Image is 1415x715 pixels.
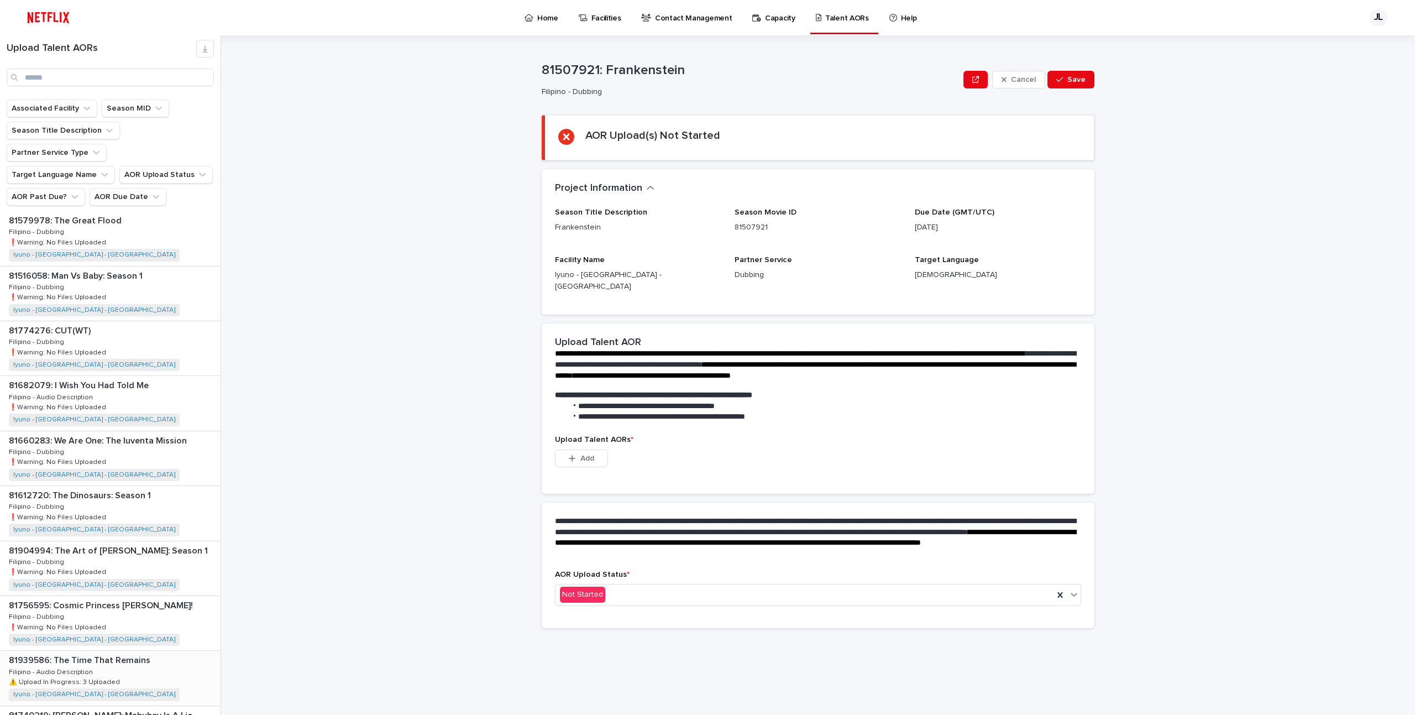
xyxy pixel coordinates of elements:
button: Partner Service Type [7,144,107,161]
img: ifQbXi3ZQGMSEF7WDB7W [22,7,75,29]
p: 81579978: The Great Flood [9,213,124,226]
span: Cancel [1011,76,1036,83]
a: Iyuno - [GEOGRAPHIC_DATA] - [GEOGRAPHIC_DATA] [13,526,175,534]
a: Iyuno - [GEOGRAPHIC_DATA] - [GEOGRAPHIC_DATA] [13,581,175,589]
span: Partner Service [735,256,792,264]
span: Due Date (GMT/UTC) [915,208,994,216]
p: 81756595: Cosmic Princess [PERSON_NAME]! [9,598,195,611]
a: Iyuno - [GEOGRAPHIC_DATA] - [GEOGRAPHIC_DATA] [13,471,175,479]
span: Upload Talent AORs [555,436,633,443]
p: ❗️Warning: No Files Uploaded [9,401,108,411]
p: 81660283: We Are One: The Iuventa Mission [9,434,189,446]
p: 81507921 [735,222,901,233]
p: ⚠️ Upload In Progress: 3 Uploaded [9,676,122,686]
div: JL [1370,9,1387,27]
p: Frankenstein [555,222,721,233]
p: 81904994: The Art of [PERSON_NAME]: Season 1 [9,544,210,556]
button: Season Title Description [7,122,120,139]
span: Save [1067,76,1086,83]
p: 81774276: CUT(WT) [9,323,93,336]
h1: Upload Talent AORs [7,43,196,55]
h2: Project Information [555,182,642,195]
div: Not Started [560,587,605,603]
button: Add [555,450,608,467]
p: Filipino - Dubbing [9,611,66,621]
p: Dubbing [735,269,901,281]
p: Filipino - Dubbing [9,556,66,566]
input: Search [7,69,214,86]
p: ❗️Warning: No Files Uploaded [9,456,108,466]
span: Season Movie ID [735,208,796,216]
span: Season Title Description [555,208,647,216]
a: Iyuno - [GEOGRAPHIC_DATA] - [GEOGRAPHIC_DATA] [13,636,175,644]
p: ❗️Warning: No Files Uploaded [9,237,108,247]
span: Facility Name [555,256,605,264]
button: Season MID [102,100,169,117]
p: 81507921: Frankenstein [542,62,959,79]
button: AOR Due Date [90,188,166,206]
a: Iyuno - [GEOGRAPHIC_DATA] - [GEOGRAPHIC_DATA] [13,306,175,314]
button: Save [1047,71,1094,88]
p: Filipino - Dubbing [9,446,66,456]
p: 81682079: I Wish You Had Told Me [9,378,151,391]
p: ❗️Warning: No Files Uploaded [9,566,108,576]
button: AOR Upload Status [119,166,213,184]
h2: Upload Talent AOR [555,337,641,349]
p: 81612720: The Dinosaurs: Season 1 [9,488,153,501]
button: Project Information [555,182,654,195]
p: [DEMOGRAPHIC_DATA] [915,269,1081,281]
a: Iyuno - [GEOGRAPHIC_DATA] - [GEOGRAPHIC_DATA] [13,361,175,369]
p: ❗️Warning: No Files Uploaded [9,622,108,632]
button: Target Language Name [7,166,115,184]
button: AOR Past Due? [7,188,85,206]
p: Filipino - Dubbing [542,87,955,97]
a: Iyuno - [GEOGRAPHIC_DATA] - [GEOGRAPHIC_DATA] [13,691,175,698]
p: [DATE] [915,222,1081,233]
p: Filipino - Dubbing [9,336,66,346]
button: Cancel [992,71,1045,88]
p: ❗️Warning: No Files Uploaded [9,512,108,521]
span: AOR Upload Status [555,571,630,578]
p: Iyuno - [GEOGRAPHIC_DATA] - [GEOGRAPHIC_DATA] [555,269,721,293]
p: Filipino - Dubbing [9,281,66,291]
p: ❗️Warning: No Files Uploaded [9,291,108,301]
span: Add [580,455,594,462]
a: Iyuno - [GEOGRAPHIC_DATA] - [GEOGRAPHIC_DATA] [13,416,175,424]
h2: AOR Upload(s) Not Started [585,129,720,142]
span: Target Language [915,256,979,264]
p: Filipino - Dubbing [9,501,66,511]
a: Iyuno - [GEOGRAPHIC_DATA] - [GEOGRAPHIC_DATA] [13,251,175,259]
p: Filipino - Audio Description [9,392,95,401]
button: Associated Facility [7,100,97,117]
p: Filipino - Audio Description [9,666,95,676]
p: 81516058: Man Vs Baby: Season 1 [9,269,145,281]
p: ❗️Warning: No Files Uploaded [9,347,108,357]
p: Filipino - Dubbing [9,226,66,236]
p: 81939586: The Time That Remains [9,653,153,666]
